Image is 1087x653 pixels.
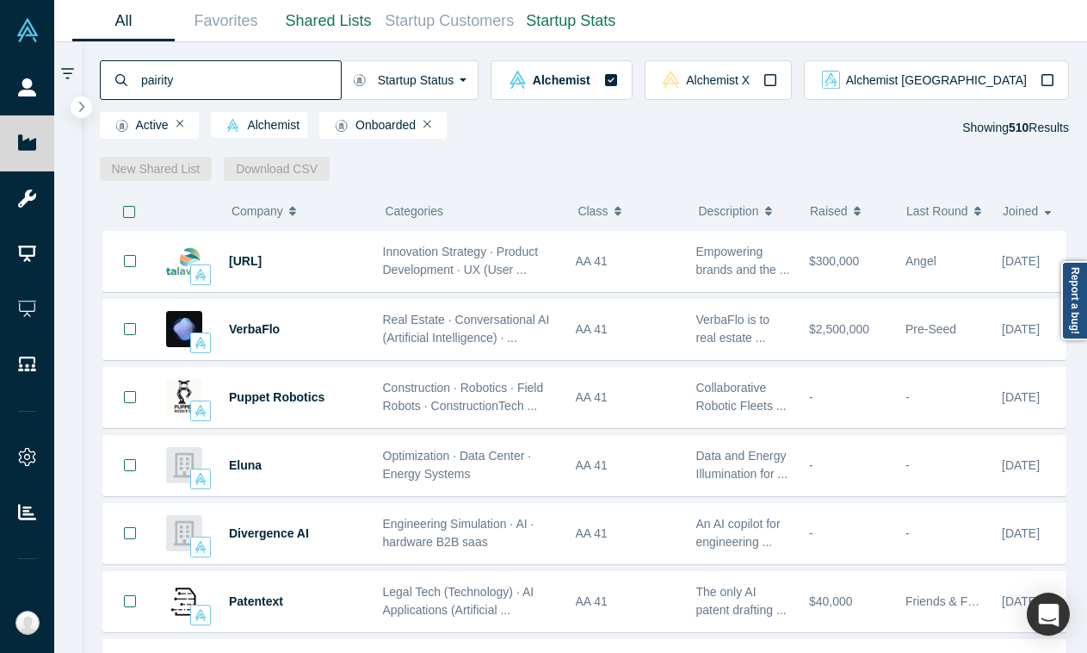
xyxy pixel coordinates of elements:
[277,1,380,41] a: Shared Lists
[809,254,859,268] span: $300,000
[423,118,431,130] button: Remove Filter
[195,405,207,417] img: alchemist Vault Logo
[383,313,550,345] span: Real Estate · Conversational AI (Artificial Intelligence) · ...
[696,381,787,413] span: Collaborative Robotic Fleets ...
[905,526,910,540] span: -
[175,1,277,41] a: Favorites
[103,436,157,495] button: Bookmark
[686,74,750,86] span: Alchemist X
[698,193,792,229] button: Description
[353,73,366,87] img: Startup status
[15,611,40,635] img: Katinka Harsányi's Account
[195,541,207,553] img: alchemist Vault Logo
[905,322,956,336] span: Pre-Seed
[906,193,985,229] button: Last Round
[905,594,996,608] span: Friends & Family
[195,473,207,485] img: alchemist Vault Logo
[166,515,202,551] img: Divergence AI's Logo
[810,193,888,229] button: Raised
[491,60,632,100] button: alchemist Vault LogoAlchemist
[224,157,330,181] button: Download CSV
[905,254,936,268] span: Angel
[166,379,202,415] img: Puppet Robotics's Logo
[383,381,544,413] span: Construction · Robotics · Field Robots · ConstructionTech ...
[139,59,341,100] input: Search by company name, class, customer, one-liner or category
[385,204,443,218] span: Categories
[195,269,207,281] img: alchemist Vault Logo
[576,300,678,359] div: AA 41
[229,594,283,608] a: Patentext
[103,504,157,563] button: Bookmark
[1002,254,1040,268] span: [DATE]
[108,119,169,133] span: Active
[809,526,813,540] span: -
[520,1,622,41] a: Startup Stats
[226,119,239,132] img: alchemist Vault Logo
[696,585,787,617] span: The only AI patent drafting ...
[1002,458,1040,472] span: [DATE]
[962,121,1069,134] span: Showing Results
[1003,193,1038,229] span: Joined
[576,232,678,291] div: AA 41
[846,74,1027,86] span: Alchemist [GEOGRAPHIC_DATA]
[100,157,213,181] button: New Shared List
[103,300,157,359] button: Bookmark
[383,449,532,481] span: Optimization · Data Center · Energy Systems
[232,193,358,229] button: Company
[1003,193,1057,229] button: Joined
[905,458,910,472] span: -
[809,594,853,608] span: $40,000
[576,368,678,427] div: AA 41
[696,245,790,277] span: Empowering brands and the ...
[383,585,534,617] span: Legal Tech (Technology) · AI Applications (Artificial ...
[576,436,678,495] div: AA 41
[15,18,40,42] img: Alchemist Vault Logo
[166,311,202,347] img: VerbaFlo's Logo
[696,313,770,345] span: VerbaFlo is to real estate ...
[1002,526,1040,540] span: [DATE]
[804,60,1069,100] button: alchemist_aj Vault LogoAlchemist [GEOGRAPHIC_DATA]
[577,193,608,229] span: Class
[645,60,792,100] button: alchemistx Vault LogoAlchemist X
[576,504,678,563] div: AA 41
[906,193,968,229] span: Last Round
[166,243,202,279] img: Talawa.ai's Logo
[229,458,262,472] a: Eluna
[103,368,157,427] button: Bookmark
[195,337,207,349] img: alchemist Vault Logo
[1002,390,1040,404] span: [DATE]
[327,119,416,133] span: Onboarded
[809,322,869,336] span: $2,500,000
[229,390,324,404] a: Puppet Robotics
[72,1,175,41] a: All
[696,517,781,549] span: An AI copilot for engineering ...
[1009,121,1028,134] strong: 510
[229,526,309,540] a: Divergence AI
[195,609,207,621] img: alchemist Vault Logo
[380,1,520,41] a: Startup Customers
[232,193,283,229] span: Company
[383,517,534,549] span: Engineering Simulation · AI · hardware B2B saas
[219,119,300,133] span: Alchemist
[383,245,539,277] span: Innovation Strategy · Product Development · UX (User ...
[662,71,680,89] img: alchemistx Vault Logo
[1002,322,1040,336] span: [DATE]
[229,322,280,336] a: VerbaFlo
[335,119,348,133] img: Startup status
[103,231,157,291] button: Bookmark
[809,458,813,472] span: -
[905,390,910,404] span: -
[166,447,202,483] img: Eluna's Logo
[533,74,590,86] span: Alchemist
[176,118,184,130] button: Remove Filter
[103,572,157,631] button: Bookmark
[822,71,840,89] img: alchemist_aj Vault Logo
[115,119,128,133] img: Startup status
[166,583,202,619] img: Patentext's Logo
[229,254,262,268] a: [URL]
[577,193,671,229] button: Class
